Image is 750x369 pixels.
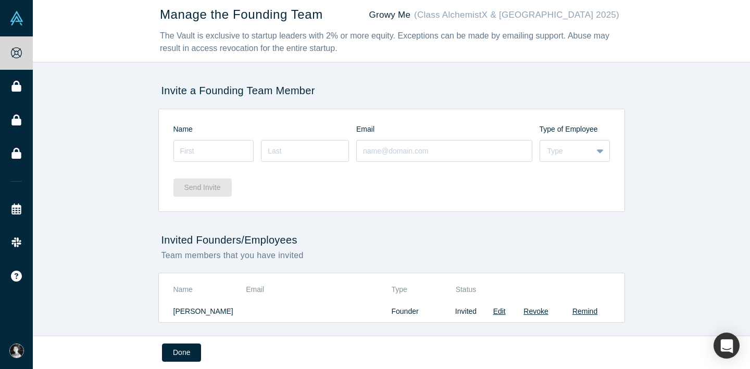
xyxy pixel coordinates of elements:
[493,306,506,317] button: Edit
[487,281,511,301] th: Column for edit button
[356,124,540,135] div: Email
[173,281,246,301] th: Name
[9,11,24,26] img: Alchemist Vault Logo
[356,140,532,162] input: name@domain.com
[572,306,597,317] button: Remind
[173,124,357,135] div: Name
[261,140,349,162] input: Last
[158,249,625,262] div: Team members that you have invited
[158,84,625,97] h2: Invite a Founding Team Member
[523,306,548,317] button: Revoke
[246,281,391,301] th: Email
[160,30,619,55] div: The Vault is exclusive to startup leaders with 2% or more equity. Exceptions can be made by email...
[369,9,619,20] h2: Growy Me
[391,281,444,301] th: Type
[414,10,619,20] span: (Class AlchemistX & [GEOGRAPHIC_DATA] 2025)
[173,179,232,197] button: Send Invite
[162,343,201,362] button: Done
[173,300,246,322] td: [PERSON_NAME]
[445,300,487,322] td: Invited
[9,343,24,358] img: Nadezhda Ni's Account
[158,234,625,246] h2: Invited Founders/Employees
[160,7,323,22] h1: Manage the Founding Team
[391,300,444,322] td: founder
[445,281,487,301] th: Status
[173,140,254,162] input: First
[547,146,585,157] div: Type
[540,124,610,135] div: Type of Employee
